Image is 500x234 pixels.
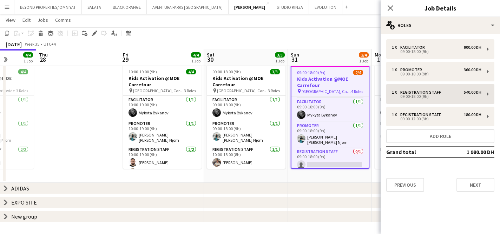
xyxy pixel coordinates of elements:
h3: Kids Activation @MOE Carrefour [123,75,202,88]
span: 1 [374,55,384,63]
span: Fri [123,52,129,58]
span: 29 [122,55,129,63]
div: 1 Job [24,58,33,63]
app-card-role: Facilitator1/111:00-20:00 (9h)Mykyta Bykanov [375,96,453,120]
div: 1 x [392,90,400,95]
div: New group [11,213,37,220]
span: 3/3 [270,69,280,74]
a: View [3,15,18,25]
span: 2/4 [353,70,363,75]
app-card-role: Facilitator1/109:00-18:00 (9h)Mykyta Bykanov [207,96,285,120]
button: SALATA [82,0,107,14]
a: Jobs [35,15,51,25]
button: Next [456,178,494,192]
div: EXPO SITE [11,199,37,206]
button: [PERSON_NAME] [229,0,271,14]
a: Edit [20,15,33,25]
button: Add role [386,129,494,143]
span: Mon [375,52,384,58]
div: Roles [381,17,500,34]
button: BLACK ORANGE [107,0,147,14]
span: 09:00-18:00 (9h) [212,69,241,74]
span: 3 Roles [16,88,28,93]
span: 31 [290,55,299,63]
div: 1 Job [359,58,368,63]
div: 1 x [392,112,400,117]
app-card-role: Promoter1/111:00-20:00 (9h)[PERSON_NAME] [PERSON_NAME] Njom [375,120,453,146]
div: [DATE] [6,41,22,48]
span: 28 [38,55,48,63]
span: 4/4 [186,69,196,74]
div: 180.00 DH [464,112,481,117]
app-card-role: Registration Staff1/111:00-20:00 (9h)[PERSON_NAME] [375,146,453,169]
div: 1 x [392,67,400,72]
div: Promoter [400,67,425,72]
button: BEYOND PROPERTIES/ OMNIYAT [14,0,82,14]
h3: Kids Activation @MOE Carrefour [291,76,369,88]
span: Thu [39,52,48,58]
span: Sat [207,52,215,58]
span: 4 Roles [351,89,363,94]
span: 4/4 [23,52,33,58]
app-card-role: Registration Staff0/109:00-18:00 (9h) [291,148,369,172]
button: Previous [386,178,424,192]
h3: Kids Activation @MOE Carrefour [375,75,453,88]
div: 09:00-12:00 (3h) [392,117,481,121]
a: Comms [52,15,74,25]
button: EVOLUTION [309,0,342,14]
app-card-role: Registration Staff2/210:00-19:00 (9h)[PERSON_NAME] [123,146,202,180]
app-job-card: 10:00-19:00 (9h)4/4Kids Activation @MOE Carrefour [GEOGRAPHIC_DATA], Carrefour3 RolesFacilitator1... [123,65,202,169]
app-card-role: Facilitator1/109:00-18:00 (9h)Mykyta Bykanov [291,98,369,122]
div: 540.00 DH [464,90,481,95]
span: 30 [206,55,215,63]
div: 09:00-18:00 (9h) [392,72,481,76]
span: Sun [291,52,299,58]
span: 10:00-19:00 (9h) [129,69,157,74]
span: View [6,17,15,23]
div: 900.00 DH [464,45,481,50]
span: 09:00-18:00 (9h) [297,70,325,75]
div: 1 Job [191,58,200,63]
div: ADIDAS [11,185,29,192]
span: 11:00-20:00 (9h) [380,69,409,74]
td: Grand total [386,146,450,158]
app-card-role: Registration Staff1/110:00-18:00 (8h)[PERSON_NAME] [207,146,285,169]
button: STUDIO KINZA [271,0,309,14]
app-card-role: Promoter1/110:00-19:00 (9h)[PERSON_NAME] [PERSON_NAME] Njom [123,120,202,146]
td: 1 980.00 DH [450,146,494,158]
span: 2/4 [359,52,369,58]
h3: Job Details [381,4,500,13]
span: [GEOGRAPHIC_DATA], Carrefour [217,88,268,93]
div: 1 Job [275,58,284,63]
div: UTC+4 [44,41,56,47]
span: Week 35 [23,41,41,47]
div: 1 x [392,45,400,50]
app-card-role: Promoter1/109:00-18:00 (9h)[PERSON_NAME] [PERSON_NAME] Njom [291,122,369,148]
app-card-role: Promoter1/109:00-18:00 (9h)[PERSON_NAME] [PERSON_NAME] Njom [207,120,285,146]
div: 09:00-18:00 (9h) [392,50,481,53]
span: 3 Roles [268,88,280,93]
div: 09:00-18:00 (9h) [392,95,481,98]
div: Registration Staff [400,112,444,117]
h3: Kids Activation @MOE Carrefour [207,75,285,88]
span: 3/3 [275,52,285,58]
span: Edit [22,17,31,23]
div: Facilitator [400,45,428,50]
div: Registration Staff [400,90,444,95]
span: [GEOGRAPHIC_DATA], Carrefour [302,89,351,94]
span: Comms [55,17,71,23]
app-job-card: 09:00-18:00 (9h)2/4Kids Activation @MOE Carrefour [GEOGRAPHIC_DATA], Carrefour4 RolesRegistration... [291,65,369,169]
app-job-card: 09:00-18:00 (9h)3/3Kids Activation @MOE Carrefour [GEOGRAPHIC_DATA], Carrefour3 RolesFacilitator1... [207,65,285,169]
div: 360.00 DH [464,67,481,72]
span: 4/4 [191,52,201,58]
span: 4/4 [18,69,28,74]
span: [GEOGRAPHIC_DATA], Carrefour [133,88,184,93]
button: AVENTURA PARKS [GEOGRAPHIC_DATA] [147,0,229,14]
span: Jobs [38,17,48,23]
app-job-card: 11:00-20:00 (9h)3/3Kids Activation @MOE Carrefour [GEOGRAPHIC_DATA], Carrefour3 RolesFacilitator1... [375,65,453,169]
span: 3 Roles [184,88,196,93]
